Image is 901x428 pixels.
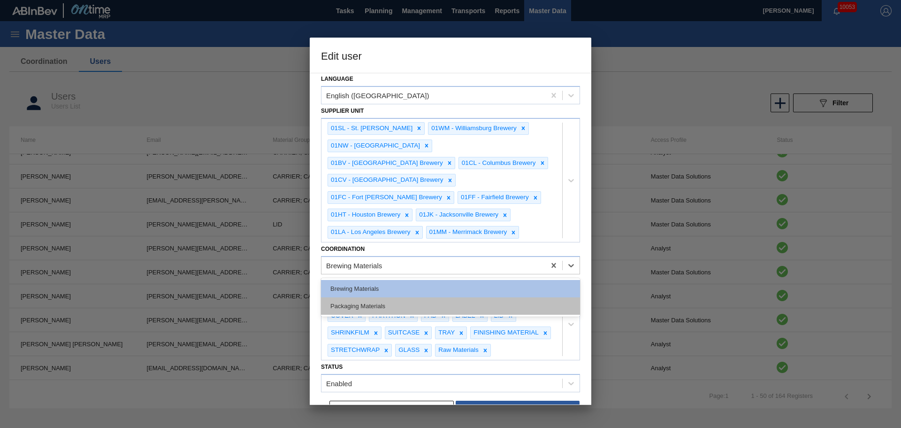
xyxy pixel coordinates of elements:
[416,209,500,221] div: 01JK - Jacksonville Brewery
[326,379,352,387] div: Enabled
[328,123,414,134] div: 01SL - St. [PERSON_NAME]
[310,38,591,73] h3: Edit user
[328,174,445,186] div: 01CV - [GEOGRAPHIC_DATA] Brewery
[428,123,518,134] div: 01WM - Williamsburg Brewery
[321,364,343,370] label: Status
[328,140,421,152] div: 01NW - [GEOGRAPHIC_DATA]
[321,297,580,315] div: Packaging Materials
[321,108,364,114] label: Supplier Unit
[328,344,381,356] div: STRETCHWRAP
[435,327,456,339] div: TRAY
[326,91,429,99] div: English ([GEOGRAPHIC_DATA])
[328,327,371,339] div: SHRINKFILM
[321,246,365,252] label: Coordination
[396,344,421,356] div: GLASS
[329,401,454,420] button: Cancel
[328,157,444,169] div: 01BV - [GEOGRAPHIC_DATA] Brewery
[427,226,509,238] div: 01MM - Merrimack Brewery
[326,261,382,269] div: Brewing Materials
[459,157,537,169] div: 01CL - Columbus Brewery
[328,192,443,203] div: 01FC - Fort [PERSON_NAME] Brewery
[321,280,580,297] div: Brewing Materials
[458,192,530,203] div: 01FF - Fairfield Brewery
[321,278,372,284] label: Material Group
[471,327,540,339] div: FINISHING MATERIAL
[321,76,353,82] label: Language
[385,327,421,339] div: SUITCASE
[435,344,480,356] div: Raw Materials
[328,226,412,238] div: 01LA - Los Angeles Brewery
[328,209,402,221] div: 01HT - Houston Brewery
[456,401,580,420] button: Save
